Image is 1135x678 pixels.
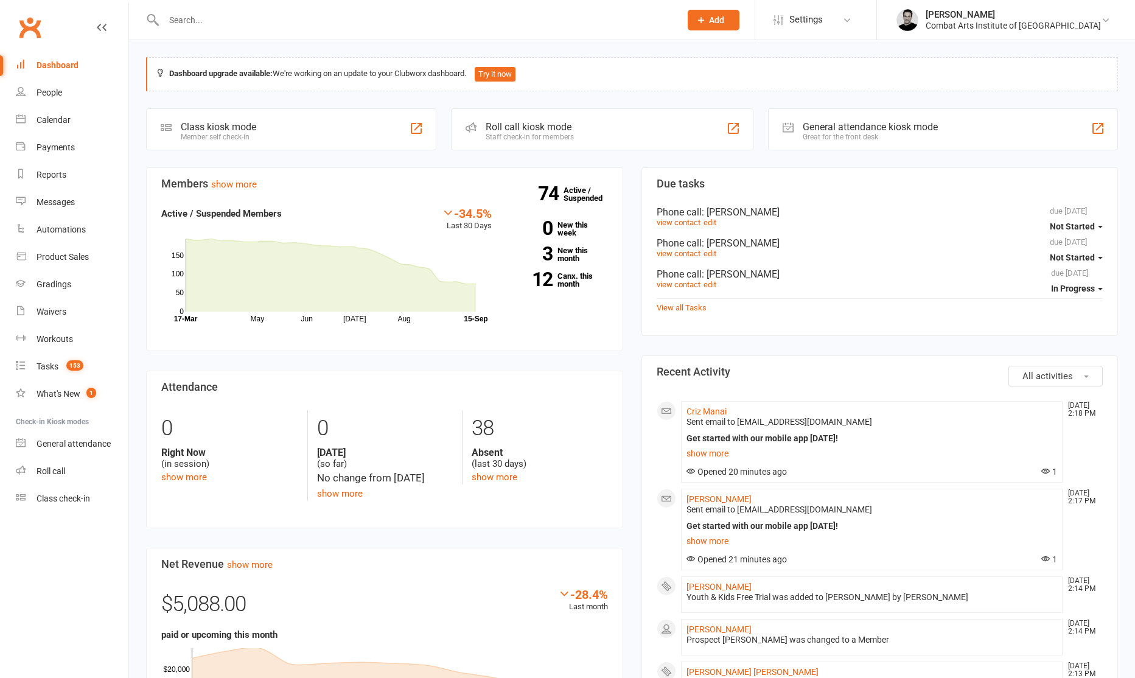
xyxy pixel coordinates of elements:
[16,52,128,79] a: Dashboard
[1050,253,1095,262] span: Not Started
[86,388,96,398] span: 1
[16,271,128,298] a: Gradings
[558,587,608,613] div: Last month
[16,79,128,107] a: People
[317,470,453,486] div: No change from [DATE]
[686,592,1058,603] div: Youth & Kids Free Trial was added to [PERSON_NAME] by [PERSON_NAME]
[486,133,574,141] div: Staff check-in for members
[37,225,86,234] div: Automations
[1050,222,1095,231] span: Not Started
[803,121,938,133] div: General attendance kiosk mode
[37,439,111,449] div: General attendance
[1062,620,1102,635] time: [DATE] 2:14 PM
[161,629,278,640] strong: paid or upcoming this month
[16,353,128,380] a: Tasks 153
[926,9,1101,20] div: [PERSON_NAME]
[803,133,938,141] div: Great for the front desk
[16,458,128,485] a: Roll call
[709,15,724,25] span: Add
[926,20,1101,31] div: Combat Arts Institute of [GEOGRAPHIC_DATA]
[688,10,739,30] button: Add
[317,410,453,447] div: 0
[686,407,727,416] a: Criz Manai
[510,245,553,263] strong: 3
[1041,467,1057,477] span: 1
[37,197,75,207] div: Messages
[657,268,1103,280] div: Phone call
[66,360,83,371] span: 153
[16,298,128,326] a: Waivers
[1041,554,1057,564] span: 1
[704,280,716,289] a: edit
[1050,215,1103,237] button: Not Started
[657,178,1103,190] h3: Due tasks
[16,326,128,353] a: Workouts
[510,270,553,288] strong: 12
[702,268,780,280] span: : [PERSON_NAME]
[37,170,66,180] div: Reports
[472,410,608,447] div: 38
[538,184,564,203] strong: 74
[16,161,128,189] a: Reports
[1062,662,1102,678] time: [DATE] 2:13 PM
[161,447,298,470] div: (in session)
[686,624,752,634] a: [PERSON_NAME]
[16,189,128,216] a: Messages
[510,219,553,237] strong: 0
[686,417,872,427] span: Sent email to [EMAIL_ADDRESS][DOMAIN_NAME]
[161,472,207,483] a: show more
[704,218,716,227] a: edit
[317,488,363,499] a: show more
[37,389,80,399] div: What's New
[657,249,700,258] a: view contact
[895,8,920,32] img: thumb_image1715648137.png
[472,447,608,470] div: (last 30 days)
[16,430,128,458] a: General attendance kiosk mode
[686,521,1058,531] div: Get started with our mobile app [DATE]!
[686,667,819,677] a: [PERSON_NAME] [PERSON_NAME]
[37,88,62,97] div: People
[704,249,716,258] a: edit
[564,177,617,211] a: 74Active / Suspended
[657,237,1103,249] div: Phone call
[146,57,1118,91] div: We're working on an update to your Clubworx dashboard.
[161,381,608,393] h3: Attendance
[16,216,128,243] a: Automations
[657,280,700,289] a: view contact
[15,12,45,43] a: Clubworx
[37,142,75,152] div: Payments
[486,121,574,133] div: Roll call kiosk mode
[510,221,608,237] a: 0New this week
[686,467,787,477] span: Opened 20 minutes ago
[37,362,58,371] div: Tasks
[1050,246,1103,268] button: Not Started
[1062,577,1102,593] time: [DATE] 2:14 PM
[161,447,298,458] strong: Right Now
[657,206,1103,218] div: Phone call
[161,558,608,570] h3: Net Revenue
[686,505,872,514] span: Sent email to [EMAIL_ADDRESS][DOMAIN_NAME]
[472,447,608,458] strong: Absent
[1051,284,1095,293] span: In Progress
[442,206,492,220] div: -34.5%
[16,107,128,134] a: Calendar
[169,69,273,78] strong: Dashboard upgrade available:
[657,303,707,312] a: View all Tasks
[16,134,128,161] a: Payments
[1051,278,1103,299] button: In Progress
[1062,489,1102,505] time: [DATE] 2:17 PM
[442,206,492,232] div: Last 30 Days
[160,12,672,29] input: Search...
[510,246,608,262] a: 3New this month
[37,307,66,316] div: Waivers
[37,494,90,503] div: Class check-in
[510,272,608,288] a: 12Canx. this month
[789,6,823,33] span: Settings
[1022,371,1073,382] span: All activities
[475,67,515,82] button: Try it now
[1062,402,1102,418] time: [DATE] 2:18 PM
[702,237,780,249] span: : [PERSON_NAME]
[686,582,752,592] a: [PERSON_NAME]
[211,179,257,190] a: show more
[702,206,780,218] span: : [PERSON_NAME]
